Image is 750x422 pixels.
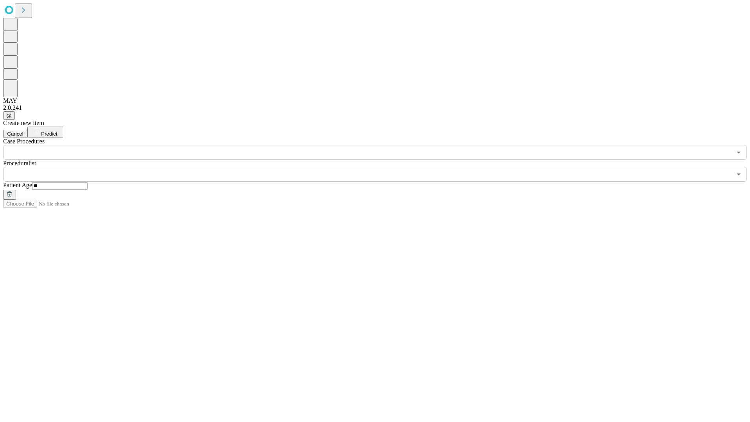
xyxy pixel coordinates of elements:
button: Predict [27,127,63,138]
span: Cancel [7,131,23,137]
button: @ [3,111,15,120]
button: Open [733,147,744,158]
span: @ [6,113,12,118]
span: Predict [41,131,57,137]
button: Open [733,169,744,180]
span: Create new item [3,120,44,126]
div: 2.0.241 [3,104,747,111]
span: Patient Age [3,182,32,188]
span: Proceduralist [3,160,36,166]
button: Cancel [3,130,27,138]
span: Scheduled Procedure [3,138,45,145]
div: MAY [3,97,747,104]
